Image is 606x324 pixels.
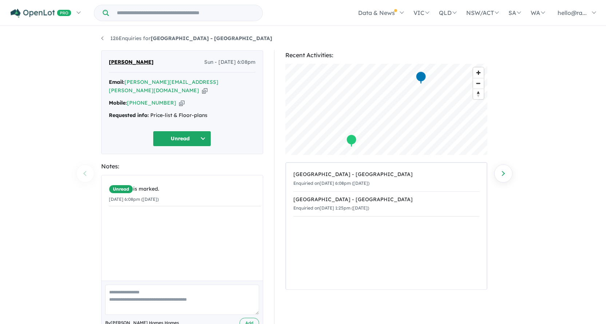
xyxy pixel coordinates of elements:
[109,196,159,202] small: [DATE] 6:08pm ([DATE])
[109,185,133,194] span: Unread
[101,35,272,42] a: 126Enquiries for[GEOGRAPHIC_DATA] - [GEOGRAPHIC_DATA]
[101,161,263,171] div: Notes:
[109,99,127,106] strong: Mobile:
[473,89,484,99] span: Reset bearing to north
[101,34,505,43] nav: breadcrumb
[293,205,369,211] small: Enquiried on [DATE] 1:25pm ([DATE])
[293,167,479,192] a: [GEOGRAPHIC_DATA] - [GEOGRAPHIC_DATA]Enquiried on[DATE] 6:08pm ([DATE])
[293,195,479,204] div: [GEOGRAPHIC_DATA] - [GEOGRAPHIC_DATA]
[285,64,487,155] canvas: Map
[109,79,218,94] a: [PERSON_NAME][EMAIL_ADDRESS][PERSON_NAME][DOMAIN_NAME]
[202,87,207,94] button: Copy
[153,131,211,147] button: Unread
[204,58,256,67] span: Sun - [DATE] 6:08pm
[285,50,487,60] div: Recent Activities:
[293,170,479,179] div: [GEOGRAPHIC_DATA] - [GEOGRAPHIC_DATA]
[109,79,124,85] strong: Email:
[109,111,256,120] div: Price-list & Floor-plans
[473,78,484,89] button: Zoom out
[558,9,587,16] span: hello@ra...
[473,89,484,99] button: Reset bearing to north
[151,35,272,42] strong: [GEOGRAPHIC_DATA] - [GEOGRAPHIC_DATA]
[110,5,261,21] input: Try estate name, suburb, builder or developer
[109,112,149,118] strong: Requested info:
[127,99,176,106] a: [PHONE_NUMBER]
[293,180,369,186] small: Enquiried on [DATE] 6:08pm ([DATE])
[109,58,154,67] span: [PERSON_NAME]
[293,191,479,217] a: [GEOGRAPHIC_DATA] - [GEOGRAPHIC_DATA]Enquiried on[DATE] 1:25pm ([DATE])
[179,99,185,107] button: Copy
[473,67,484,78] button: Zoom in
[415,71,426,85] div: Map marker
[346,134,357,148] div: Map marker
[11,9,71,18] img: Openlot PRO Logo White
[109,185,261,194] div: is marked.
